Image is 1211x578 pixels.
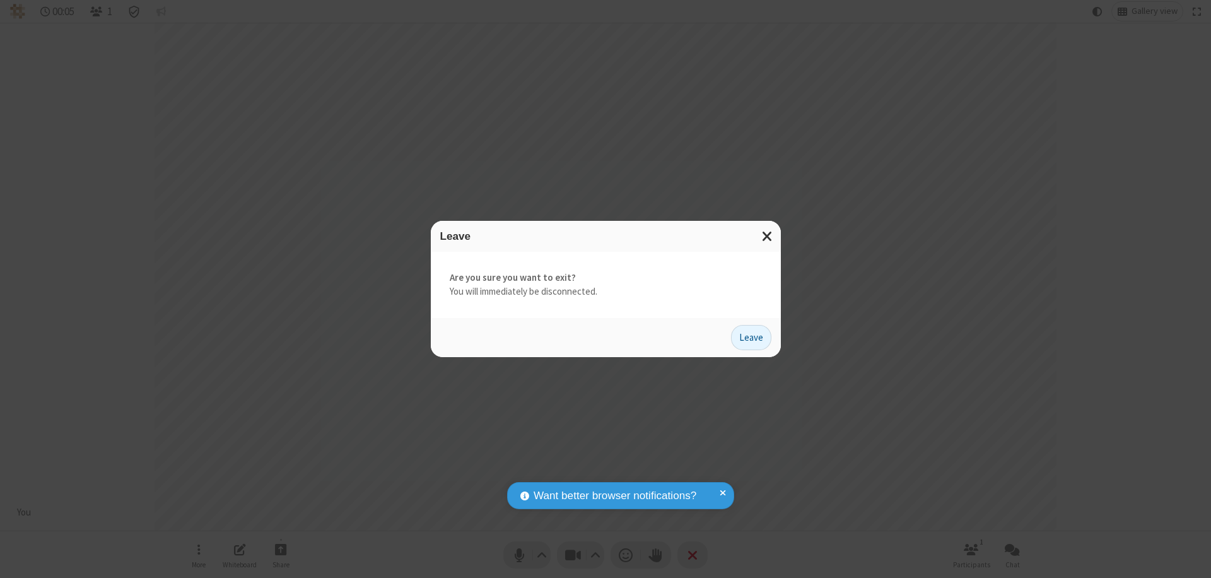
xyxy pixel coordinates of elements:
strong: Are you sure you want to exit? [450,271,762,285]
h3: Leave [440,230,771,242]
div: You will immediately be disconnected. [431,252,781,318]
button: Close modal [754,221,781,252]
span: Want better browser notifications? [534,488,696,504]
button: Leave [731,325,771,350]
